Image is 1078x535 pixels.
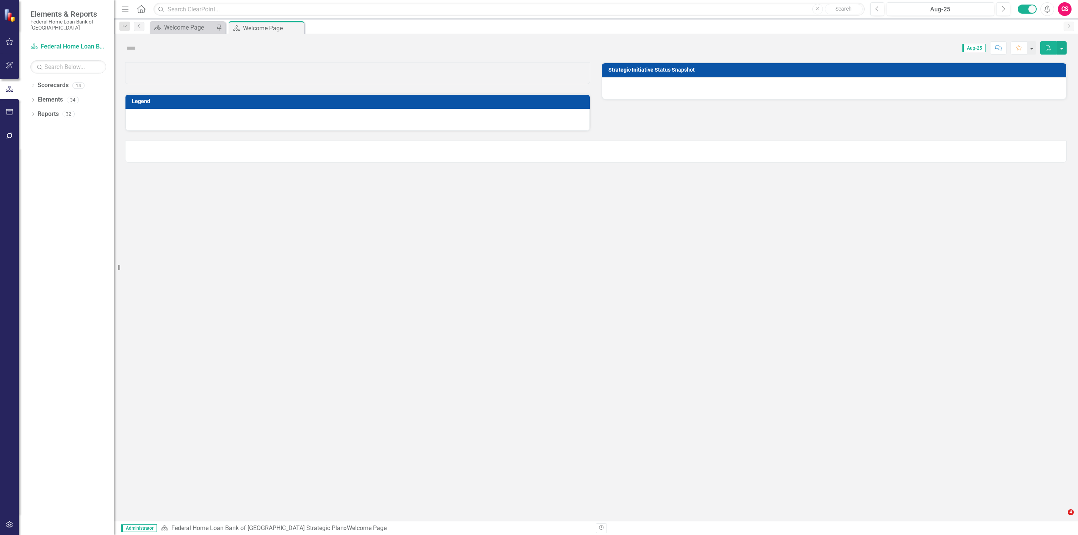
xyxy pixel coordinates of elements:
[38,95,63,104] a: Elements
[887,2,994,16] button: Aug-25
[30,42,106,51] a: Federal Home Loan Bank of [GEOGRAPHIC_DATA] Strategic Plan
[889,5,992,14] div: Aug-25
[121,524,157,532] span: Administrator
[38,110,59,119] a: Reports
[30,60,106,74] input: Search Below...
[243,23,302,33] div: Welcome Page
[1052,509,1070,527] iframe: Intercom live chat
[30,9,106,19] span: Elements & Reports
[1068,509,1074,515] span: 4
[1058,2,1072,16] button: CS
[825,4,863,14] button: Search
[154,3,865,16] input: Search ClearPoint...
[30,19,106,31] small: Federal Home Loan Bank of [GEOGRAPHIC_DATA]
[38,81,69,90] a: Scorecards
[63,111,75,117] div: 32
[67,97,79,103] div: 34
[152,23,214,32] a: Welcome Page
[132,99,586,104] h3: Legend
[161,524,590,533] div: »
[962,44,986,52] span: Aug-25
[125,42,137,54] img: Not Defined
[835,6,852,12] span: Search
[4,8,17,22] img: ClearPoint Strategy
[608,67,1062,73] h3: Strategic Initiative Status Snapshot
[171,524,344,532] a: Federal Home Loan Bank of [GEOGRAPHIC_DATA] Strategic Plan
[164,23,214,32] div: Welcome Page
[347,524,387,532] div: Welcome Page
[72,82,85,89] div: 14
